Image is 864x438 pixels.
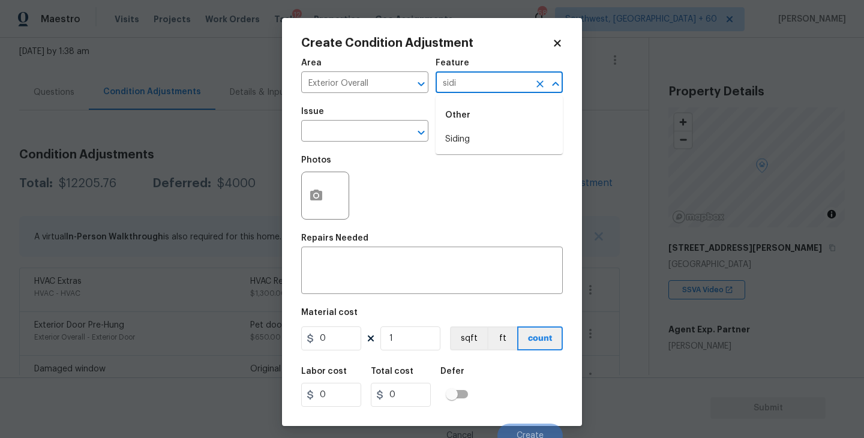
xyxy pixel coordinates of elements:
h5: Labor cost [301,367,347,376]
h2: Create Condition Adjustment [301,37,552,49]
h5: Repairs Needed [301,234,368,242]
h5: Issue [301,107,324,116]
h5: Defer [440,367,464,376]
div: Other [436,101,563,130]
button: sqft [450,326,487,350]
h5: Area [301,59,322,67]
button: Clear [532,76,548,92]
button: count [517,326,563,350]
h5: Photos [301,156,331,164]
h5: Material cost [301,308,358,317]
li: Siding [436,130,563,149]
button: Close [547,76,564,92]
h5: Feature [436,59,469,67]
button: ft [487,326,517,350]
h5: Total cost [371,367,413,376]
button: Open [413,124,430,141]
button: Open [413,76,430,92]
